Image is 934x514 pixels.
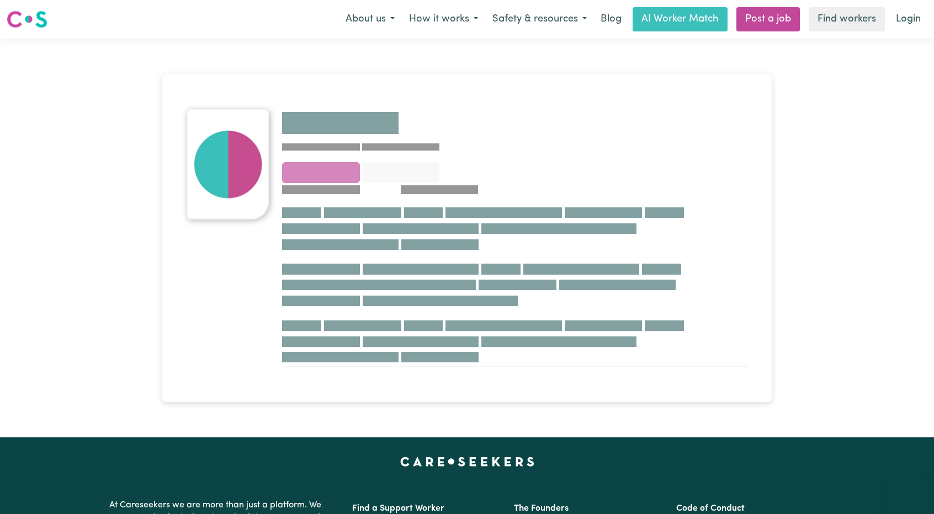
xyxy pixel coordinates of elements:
[402,8,485,31] button: How it works
[676,504,745,513] a: Code of Conduct
[889,7,927,31] a: Login
[352,504,444,513] a: Find a Support Worker
[7,7,47,32] a: Careseekers logo
[485,8,594,31] button: Safety & resources
[890,470,925,505] iframe: Button to launch messaging window
[633,7,728,31] a: AI Worker Match
[594,7,628,31] a: Blog
[514,504,569,513] a: The Founders
[338,8,402,31] button: About us
[400,457,534,466] a: Careseekers home page
[809,7,885,31] a: Find workers
[736,7,800,31] a: Post a job
[7,9,47,29] img: Careseekers logo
